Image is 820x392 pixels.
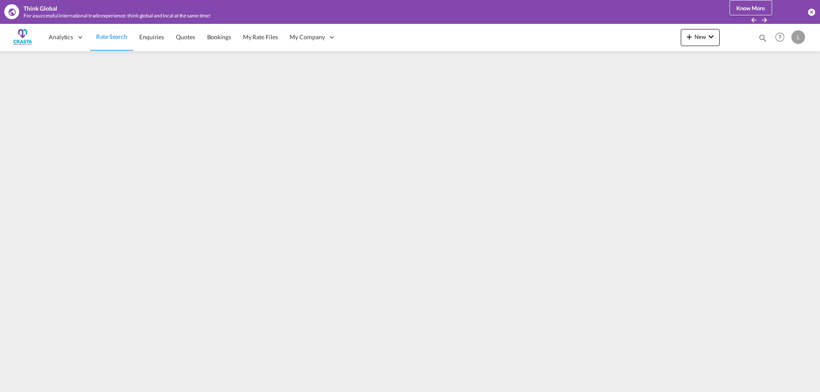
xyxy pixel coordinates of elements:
[13,27,32,46] img: ac429df091a311ed8aa72df674ea3bd9.png
[170,23,201,51] a: Quotes
[807,8,816,16] button: icon-close-circle
[681,29,720,46] button: icon-plus 400-fgNewicon-chevron-down
[133,23,170,51] a: Enquiries
[684,33,716,40] span: New
[750,16,760,24] button: icon-arrow-left
[8,8,16,16] md-icon: icon-earth
[49,33,73,41] span: Analytics
[23,12,694,20] div: For a successful international trade experience: think global and local at the same time!
[201,23,237,51] a: Bookings
[90,23,133,51] a: Rate Search
[23,4,57,13] div: Think Global
[791,30,805,44] div: L
[761,16,768,24] button: icon-arrow-right
[773,30,787,44] span: Help
[243,33,278,41] span: My Rate Files
[736,5,765,12] span: Know More
[706,32,716,42] md-icon: icon-chevron-down
[139,33,164,41] span: Enquiries
[237,23,284,51] a: My Rate Files
[684,32,694,42] md-icon: icon-plus 400-fg
[96,33,127,40] span: Rate Search
[207,33,231,41] span: Bookings
[284,23,342,51] div: My Company
[43,23,90,51] div: Analytics
[290,33,325,41] span: My Company
[750,16,758,24] md-icon: icon-arrow-left
[758,33,767,43] md-icon: icon-magnify
[176,33,195,41] span: Quotes
[773,30,791,45] div: Help
[758,33,767,46] div: icon-magnify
